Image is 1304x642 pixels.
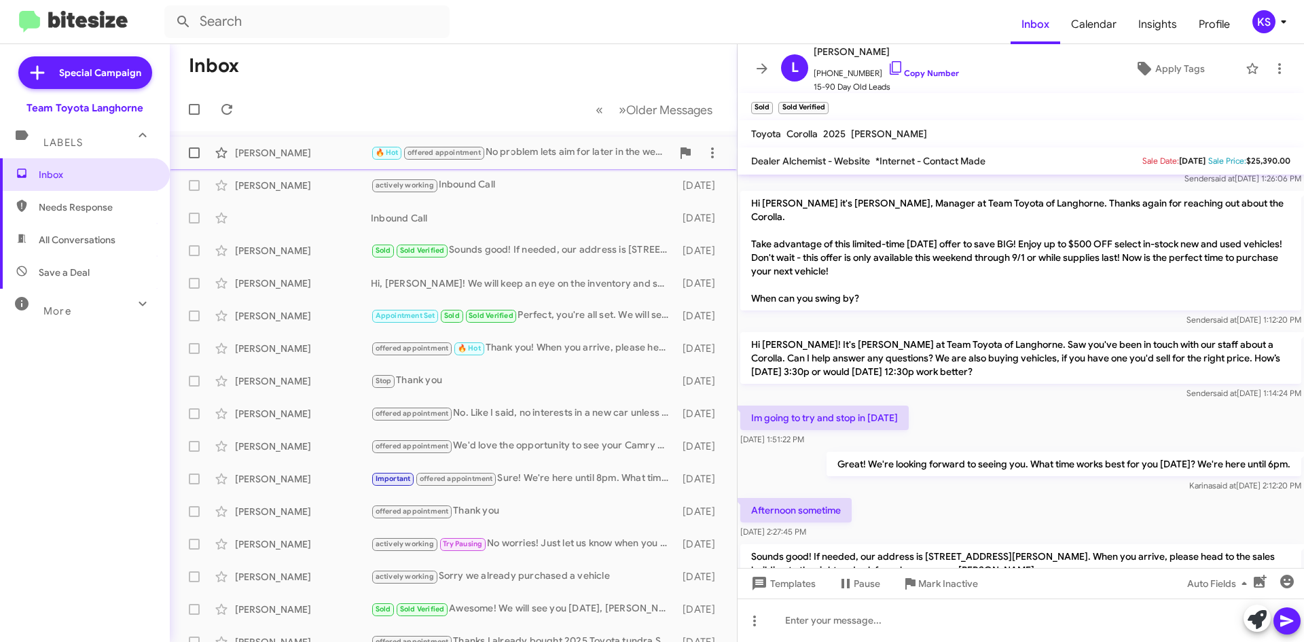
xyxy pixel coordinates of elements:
[676,244,726,257] div: [DATE]
[376,409,449,418] span: offered appointment
[875,155,985,167] span: *Internet - Contact Made
[235,146,371,160] div: [PERSON_NAME]
[400,605,445,613] span: Sold Verified
[1187,571,1252,596] span: Auto Fields
[748,571,816,596] span: Templates
[851,128,927,140] span: [PERSON_NAME]
[740,527,806,537] span: [DATE] 2:27:45 PM
[164,5,450,38] input: Search
[235,407,371,421] div: [PERSON_NAME]
[676,472,726,486] div: [DATE]
[891,571,989,596] button: Mark Inactive
[626,103,712,118] span: Older Messages
[39,233,115,247] span: All Conversations
[43,305,71,317] span: More
[676,309,726,323] div: [DATE]
[1155,56,1205,81] span: Apply Tags
[376,246,391,255] span: Sold
[371,211,676,225] div: Inbound Call
[371,536,676,552] div: No worries! Just let us know when you are available to stop in! We are available until 8pm during...
[751,102,773,114] small: Sold
[235,570,371,584] div: [PERSON_NAME]
[235,472,371,486] div: [PERSON_NAME]
[588,96,721,124] nav: Page navigation example
[587,96,611,124] button: Previous
[888,68,959,78] a: Copy Number
[676,603,726,616] div: [DATE]
[676,407,726,421] div: [DATE]
[1187,388,1301,398] span: Sender [DATE] 1:14:24 PM
[676,211,726,225] div: [DATE]
[751,128,781,140] span: Toyota
[1189,480,1301,491] span: Karina [DATE] 2:12:20 PM
[1252,10,1275,33] div: KS
[596,101,603,118] span: «
[814,43,959,60] span: [PERSON_NAME]
[469,311,513,320] span: Sold Verified
[1060,5,1127,44] a: Calendar
[235,244,371,257] div: [PERSON_NAME]
[376,539,434,548] span: actively working
[1212,480,1236,491] span: said at
[407,148,481,157] span: offered appointment
[1142,156,1179,166] span: Sale Date:
[43,137,83,149] span: Labels
[1187,315,1301,325] span: Sender [DATE] 1:12:20 PM
[823,128,846,140] span: 2025
[235,342,371,355] div: [PERSON_NAME]
[376,148,399,157] span: 🔥 Hot
[235,440,371,453] div: [PERSON_NAME]
[1184,173,1301,183] span: Sender [DATE] 1:26:06 PM
[371,145,672,160] div: No problem lets aim for later in the week! The dealership is open [DATE]-[DATE] from 9am to 8pm a...
[1188,5,1241,44] a: Profile
[371,471,676,486] div: Sure! We're here until 8pm. What time do you think you can make it in by?
[189,55,239,77] h1: Inbox
[676,440,726,453] div: [DATE]
[918,571,978,596] span: Mark Inactive
[371,340,676,356] div: Thank you! When you arrive, please head to the sales building to the left and ask for my sales ma...
[740,332,1301,384] p: Hi [PERSON_NAME]! It's [PERSON_NAME] at Team Toyota of Langhorne. Saw you've been in touch with o...
[676,505,726,518] div: [DATE]
[827,571,891,596] button: Pause
[738,571,827,596] button: Templates
[235,505,371,518] div: [PERSON_NAME]
[376,572,434,581] span: actively working
[854,571,880,596] span: Pause
[1011,5,1060,44] a: Inbox
[235,374,371,388] div: [PERSON_NAME]
[1241,10,1289,33] button: KS
[791,57,799,79] span: L
[444,311,460,320] span: Sold
[1213,388,1237,398] span: said at
[26,101,143,115] div: Team Toyota Langhorne
[740,191,1301,310] p: Hi [PERSON_NAME] it's [PERSON_NAME], Manager at Team Toyota of Langhorne. Thanks again for reachi...
[376,507,449,516] span: offered appointment
[371,277,676,290] div: Hi, [PERSON_NAME]! We will keep an eye on the inventory and see if anything comes through that yo...
[676,537,726,551] div: [DATE]
[1179,156,1206,166] span: [DATE]
[371,601,676,617] div: Awesome! We will see you [DATE], [PERSON_NAME]!
[39,168,154,181] span: Inbox
[420,474,493,483] span: offered appointment
[18,56,152,89] a: Special Campaign
[778,102,828,114] small: Sold Verified
[376,376,392,385] span: Stop
[458,344,481,353] span: 🔥 Hot
[1211,173,1235,183] span: said at
[751,155,870,167] span: Dealer Alchemist - Website
[400,246,445,255] span: Sold Verified
[740,498,852,522] p: Afternoon sometime
[1246,156,1290,166] span: $25,390.00
[376,344,449,353] span: offered appointment
[676,277,726,290] div: [DATE]
[1127,5,1188,44] a: Insights
[740,544,1301,582] p: Sounds good! If needed, our address is [STREET_ADDRESS][PERSON_NAME]. When you arrive, please hea...
[39,266,90,279] span: Save a Deal
[1208,156,1246,166] span: Sale Price:
[371,243,676,258] div: Sounds good! If needed, our address is [STREET_ADDRESS][PERSON_NAME]. When you arrive, please hea...
[371,569,676,584] div: Sorry we already purchased a vehicle
[619,101,626,118] span: »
